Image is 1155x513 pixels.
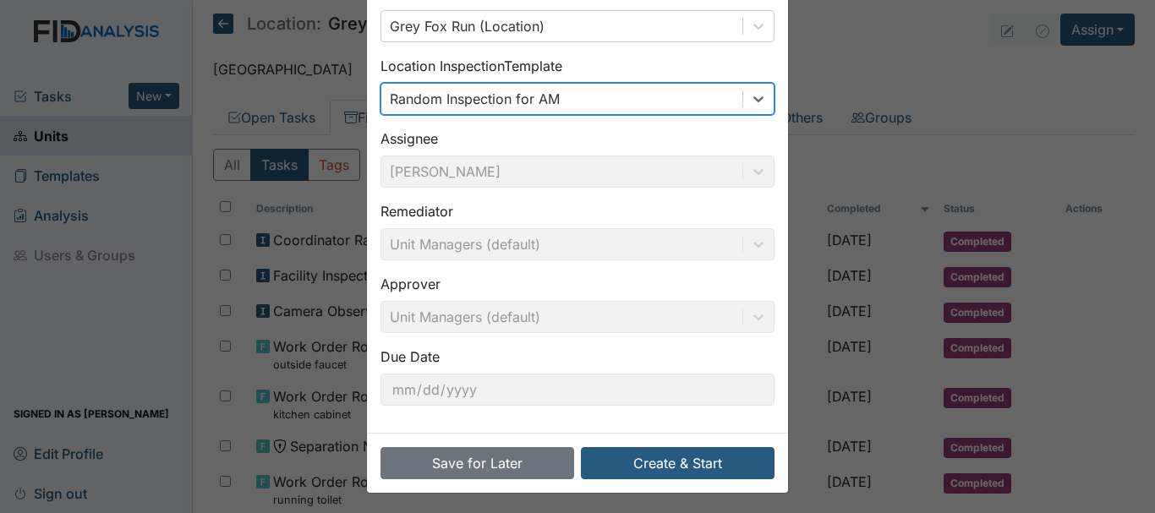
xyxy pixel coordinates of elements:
label: Due Date [380,347,440,367]
label: Assignee [380,128,438,149]
div: Grey Fox Run (Location) [390,16,545,36]
label: Remediator [380,201,453,221]
div: Random Inspection for AM [390,89,560,109]
button: Save for Later [380,447,574,479]
button: Create & Start [581,447,775,479]
label: Approver [380,274,441,294]
label: Location Inspection Template [380,56,562,76]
